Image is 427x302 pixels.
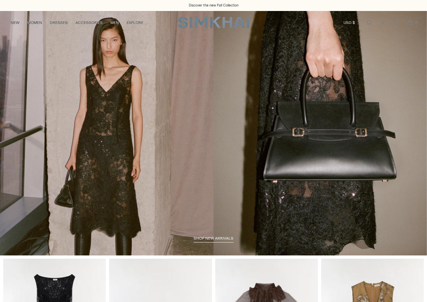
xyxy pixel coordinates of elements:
a: SIMKHAI [178,16,249,29]
a: EXPLORE [127,16,143,30]
a: ACCESSORIES [75,16,103,30]
a: shop new arrivals [194,236,233,243]
a: Open search modal [363,16,376,29]
a: MEN [110,16,119,30]
span: 0 [413,19,419,25]
a: Discover the new Fall Collection [189,3,239,8]
a: WOMEN [27,16,42,30]
a: NEW [11,16,19,30]
a: Wishlist [390,16,403,29]
span: shop new arrivals [194,236,233,241]
a: Open cart modal [404,16,417,29]
a: DRESSES [50,16,68,30]
button: USD $ [343,16,361,30]
a: Go to the account page [376,16,389,29]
